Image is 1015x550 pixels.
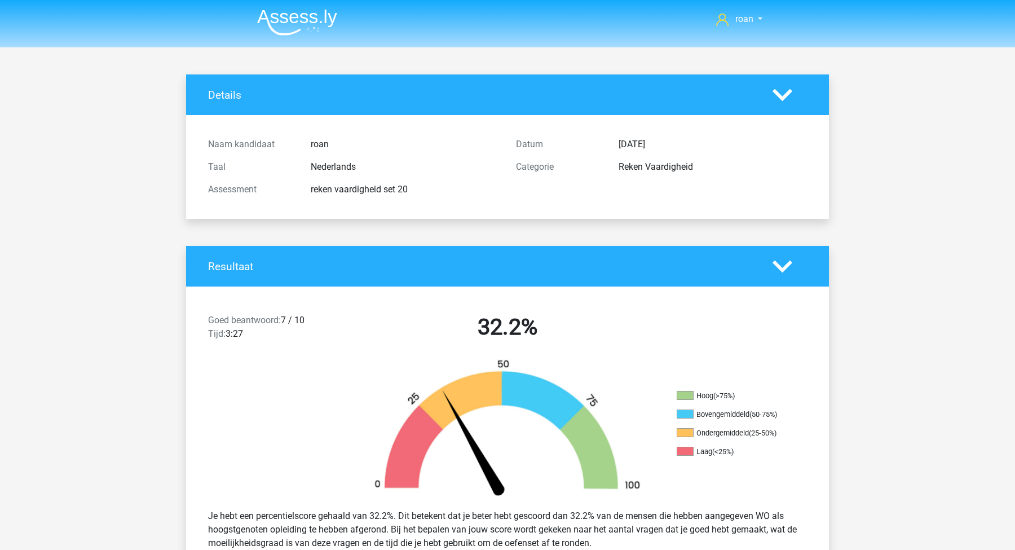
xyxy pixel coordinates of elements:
div: 7 / 10 3:27 [200,314,354,345]
div: reken vaardigheid set 20 [302,183,507,196]
div: Taal [200,160,302,174]
li: Bovengemiddeld [677,410,789,420]
li: Ondergemiddeld [677,428,789,438]
img: 32.a0f4a37ec016.png [355,359,660,500]
h4: Details [208,89,756,102]
div: (>75%) [713,391,735,400]
img: Assessly [257,9,337,36]
span: Goed beantwoord: [208,315,281,325]
div: (25-50%) [749,429,776,437]
li: Laag [677,447,789,457]
h4: Resultaat [208,260,756,273]
div: Assessment [200,183,302,196]
div: roan [302,138,507,151]
div: Categorie [507,160,610,174]
h2: 32.2% [362,314,653,341]
span: roan [735,14,753,24]
div: (<25%) [712,447,734,456]
a: roan [712,12,767,26]
div: Datum [507,138,610,151]
div: [DATE] [610,138,815,151]
div: Reken Vaardigheid [610,160,815,174]
li: Hoog [677,391,789,401]
div: Nederlands [302,160,507,174]
span: Tijd: [208,328,226,339]
div: Naam kandidaat [200,138,302,151]
div: (50-75%) [749,410,777,419]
